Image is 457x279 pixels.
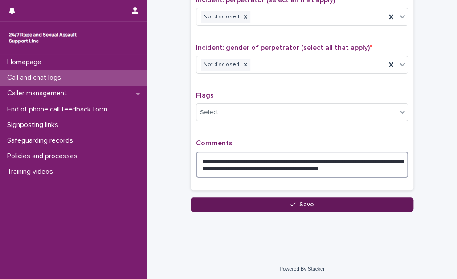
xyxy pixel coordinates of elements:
p: Caller management [4,89,74,98]
p: Homepage [4,58,49,66]
p: Call and chat logs [4,74,68,82]
span: Comments [196,139,233,147]
span: Save [299,201,314,208]
div: Select... [200,108,222,117]
span: Flags [196,92,214,99]
button: Save [191,197,413,212]
a: Powered By Stacker [279,266,324,271]
span: Incident: gender of perpetrator (select all that apply) [196,44,372,51]
p: Training videos [4,168,60,176]
div: Not disclosed [201,11,241,23]
div: Not disclosed [201,59,241,71]
p: End of phone call feedback form [4,105,114,114]
p: Policies and processes [4,152,85,160]
img: rhQMoQhaT3yELyF149Cw [7,29,78,47]
p: Signposting links [4,121,65,129]
p: Safeguarding records [4,136,80,145]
